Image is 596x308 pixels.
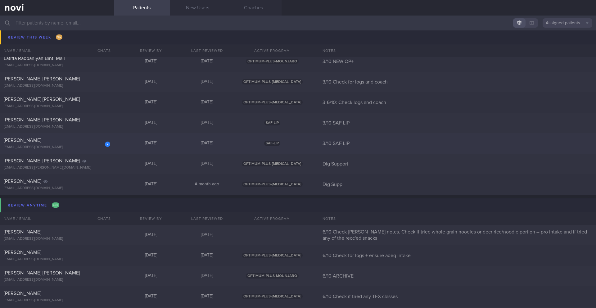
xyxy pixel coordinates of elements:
span: OPTIMUM-PLUS-MOUNJARO [246,273,299,279]
div: [DATE] [179,232,235,238]
div: [EMAIL_ADDRESS][DOMAIN_NAME] [4,298,110,303]
div: [EMAIL_ADDRESS][DOMAIN_NAME] [4,63,110,68]
div: A month ago [179,182,235,187]
div: [EMAIL_ADDRESS][DOMAIN_NAME] [4,104,110,109]
span: [PERSON_NAME] [4,179,41,184]
div: [DATE] [123,161,179,167]
div: 6/10 Check for logs + ensure adeq intake [319,252,596,259]
span: OPTIMUM-PLUS-[MEDICAL_DATA] [242,182,303,187]
span: [PERSON_NAME] [PERSON_NAME] [4,97,80,102]
div: [DATE] [179,120,235,126]
div: [DATE] [179,253,235,258]
div: [EMAIL_ADDRESS][DOMAIN_NAME] [4,43,110,47]
div: [EMAIL_ADDRESS][DOMAIN_NAME] [4,278,110,282]
div: [DATE] [123,273,179,279]
span: [PERSON_NAME] [4,229,41,234]
div: [EMAIL_ADDRESS][DOMAIN_NAME] [4,125,110,129]
span: OPTIMUM-PLUS-[MEDICAL_DATA] [242,79,303,84]
div: Dig Support [319,161,596,167]
div: Dig Supp [319,181,596,188]
span: [PERSON_NAME] [PERSON_NAME] [4,158,80,163]
div: [DATE] [179,38,235,44]
span: 68 [52,202,59,208]
div: 3/10 NEW OP+ [319,58,596,65]
div: 6/10 ARCHIVE [319,273,596,279]
div: [DATE] [123,182,179,187]
div: [DATE] [123,59,179,64]
div: Review By [123,212,179,225]
div: Notes [319,212,596,225]
div: [DATE] [179,294,235,299]
div: [DATE] [123,100,179,105]
div: 3/10 SAF LIP [319,120,596,126]
div: Last Reviewed [179,212,235,225]
span: [PERSON_NAME] [4,291,41,296]
div: [EMAIL_ADDRESS][DOMAIN_NAME] [4,145,110,150]
div: Active Program [235,212,309,225]
div: 6/10 Check [PERSON_NAME] notes. Check if tried whole grain noodles or decr rice/noodle portion --... [319,229,596,241]
span: [PERSON_NAME] [4,138,41,143]
div: 3/10 Check for logs and coach [319,79,596,85]
div: [DATE] [123,38,179,44]
span: OPTIMUM-PLUS-[MEDICAL_DATA] [242,161,303,166]
div: [DATE] [123,232,179,238]
div: [EMAIL_ADDRESS][PERSON_NAME][DOMAIN_NAME] [4,165,110,170]
div: [DATE] [179,273,235,279]
div: [DATE] [179,59,235,64]
span: OPTIMUM-PLUS-MOUNJARO [246,59,299,64]
div: [DATE] [123,120,179,126]
div: [DATE] [179,100,235,105]
div: [DATE] [179,141,235,146]
div: [DATE] [123,253,179,258]
div: [EMAIL_ADDRESS][DOMAIN_NAME] [4,84,110,88]
div: [DATE] [123,141,179,146]
span: OPTIMUM-PLUS-[MEDICAL_DATA] [242,253,303,258]
div: 3-6/10: Check logs and coach [319,99,596,106]
span: [PERSON_NAME] [PERSON_NAME] [4,76,80,81]
span: SAF-LIP [264,120,280,125]
span: OPTIMUM-PLUS-[MEDICAL_DATA] [242,294,303,299]
div: [EMAIL_ADDRESS][DOMAIN_NAME] [4,237,110,241]
div: [EMAIL_ADDRESS][DOMAIN_NAME] [4,186,110,191]
span: [PERSON_NAME] [PERSON_NAME] [4,35,80,40]
div: [DATE] [179,79,235,85]
div: 6/10 Check if tried any TFX classes [319,293,596,300]
div: 2 [105,142,110,147]
button: Assigned patients [543,18,592,28]
div: [DATE] [179,161,235,167]
div: Chats [89,212,114,225]
span: [PERSON_NAME] [PERSON_NAME] [4,117,80,122]
div: [DATE] [123,294,179,299]
div: 3/10 SAF LIP - Discuss AGP [319,38,596,44]
div: 3/10 SAF LIP [319,140,596,147]
span: Latiffa Rabbaniyah Binti Mail [4,56,65,61]
span: SAF-LIP [264,141,280,146]
div: Review anytime [6,201,61,210]
div: [EMAIL_ADDRESS][DOMAIN_NAME] [4,257,110,262]
span: [PERSON_NAME] [PERSON_NAME] [4,270,80,275]
span: [PERSON_NAME] [4,250,41,255]
span: SAF-LIP [264,38,280,43]
span: OPTIMUM-PLUS-[MEDICAL_DATA] [242,100,303,105]
div: [DATE] [123,79,179,85]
